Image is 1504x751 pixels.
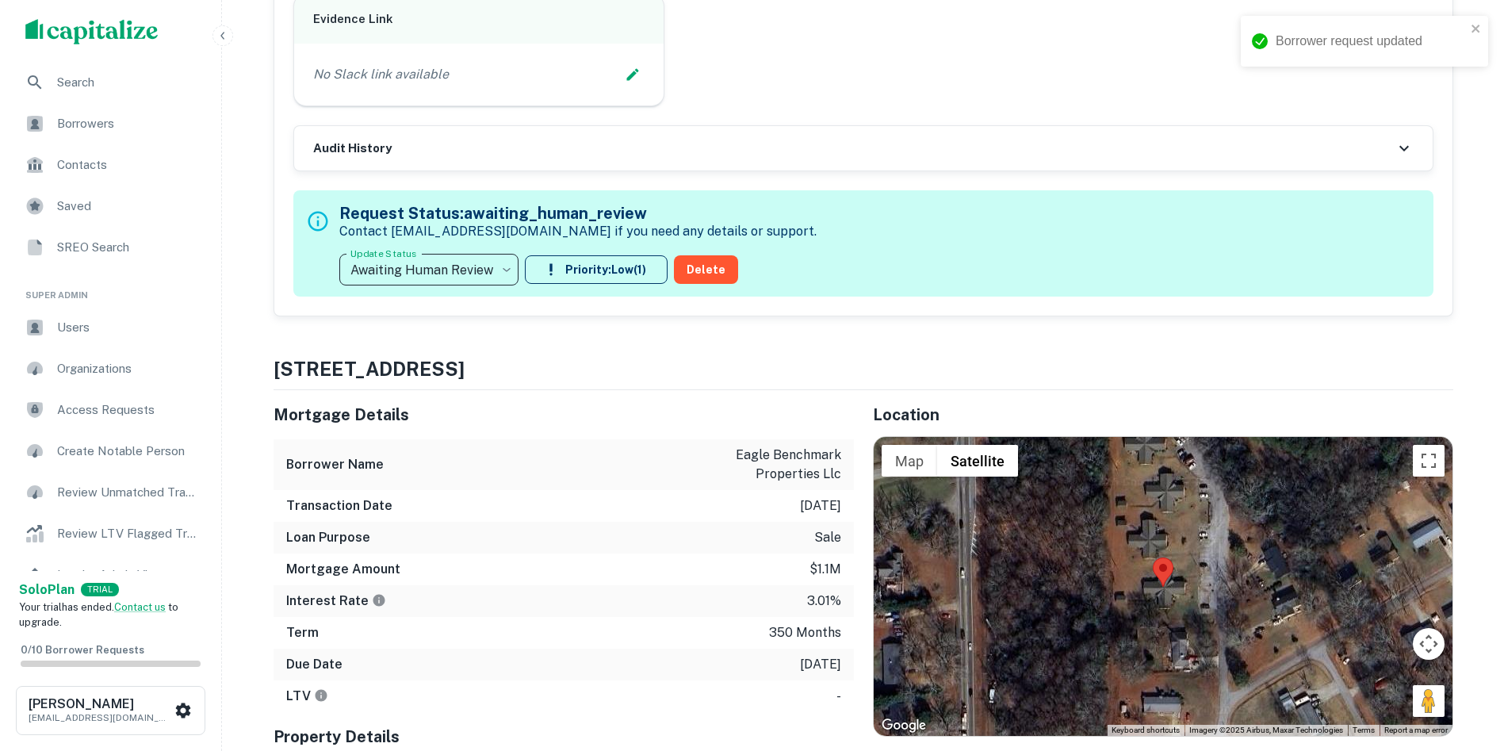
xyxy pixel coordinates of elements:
a: Review LTV Flagged Transactions [13,515,209,553]
p: $1.1m [809,560,841,579]
p: - [836,687,841,706]
h6: Audit History [313,140,392,158]
h6: Term [286,623,319,642]
a: Review Unmatched Transactions [13,473,209,512]
span: Borrowers [57,114,199,133]
p: eagle benchmark properties llc [698,446,841,484]
h6: Due Date [286,655,343,674]
img: capitalize-logo.png [25,19,159,44]
button: Drag Pegman onto the map to open Street View [1413,685,1445,717]
svg: LTVs displayed on the website are for informational purposes only and may be reported incorrectly... [314,688,328,703]
div: TRIAL [81,583,119,596]
p: [EMAIL_ADDRESS][DOMAIN_NAME] [29,711,171,725]
h5: Mortgage Details [274,403,854,427]
a: Report a map error [1384,726,1448,734]
div: Awaiting Human Review [339,247,519,292]
h5: Location [873,403,1453,427]
span: Access Requests [57,400,199,420]
h6: Loan Purpose [286,528,370,547]
p: Contact [EMAIL_ADDRESS][DOMAIN_NAME] if you need any details or support. [339,222,817,241]
img: Google [878,715,930,736]
h6: Mortgage Amount [286,560,400,579]
a: Organizations [13,350,209,388]
p: 350 months [769,623,841,642]
p: 3.01% [807,592,841,611]
a: Contacts [13,146,209,184]
li: Super Admin [13,270,209,308]
a: Lender Admin View [13,556,209,594]
button: [PERSON_NAME][EMAIL_ADDRESS][DOMAIN_NAME] [16,686,205,735]
a: Create Notable Person [13,432,209,470]
h5: Request Status: awaiting_human_review [339,201,817,225]
h5: Property Details [274,725,854,749]
a: SREO Search [13,228,209,266]
a: Access Requests [13,391,209,429]
span: Contacts [57,155,199,174]
span: Search [57,73,199,92]
h6: Evidence Link [313,10,645,29]
a: Users [13,308,209,347]
a: Open this area in Google Maps (opens a new window) [878,715,930,736]
span: Imagery ©2025 Airbus, Maxar Technologies [1189,726,1343,734]
span: Organizations [57,359,199,378]
span: Review Unmatched Transactions [57,483,199,502]
p: [DATE] [800,655,841,674]
span: Users [57,318,199,337]
button: Edit Slack Link [621,63,645,86]
h6: Interest Rate [286,592,386,611]
a: Terms (opens in new tab) [1353,726,1375,734]
span: Saved [57,197,199,216]
span: 0 / 10 Borrower Requests [21,644,144,656]
svg: The interest rates displayed on the website are for informational purposes only and may be report... [372,593,386,607]
button: Toggle fullscreen view [1413,445,1445,477]
span: Your trial has ended. to upgrade. [19,601,178,629]
h6: [PERSON_NAME] [29,698,171,711]
button: Show street map [882,445,937,477]
a: Search [13,63,209,102]
a: Borrowers [13,105,209,143]
a: Contact us [114,601,166,613]
span: Review LTV Flagged Transactions [57,524,199,543]
span: Lender Admin View [57,565,199,584]
button: Show satellite imagery [937,445,1018,477]
a: SoloPlan [19,580,75,600]
button: close [1471,22,1482,37]
button: Priority:Low(1) [525,255,668,284]
label: Update Status [350,247,416,260]
button: Delete [674,255,738,284]
p: No Slack link available [313,65,449,84]
p: [DATE] [800,496,841,515]
iframe: Chat Widget [1425,624,1504,700]
h6: LTV [286,687,328,706]
p: sale [814,528,841,547]
button: Map camera controls [1413,628,1445,660]
h6: Transaction Date [286,496,392,515]
span: Create Notable Person [57,442,199,461]
strong: Solo Plan [19,582,75,597]
h6: Borrower Name [286,455,384,474]
h4: [STREET_ADDRESS] [274,354,1453,383]
div: Borrower request updated [1276,32,1466,51]
button: Keyboard shortcuts [1112,725,1180,736]
a: Saved [13,187,209,225]
span: SREO Search [57,238,199,257]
